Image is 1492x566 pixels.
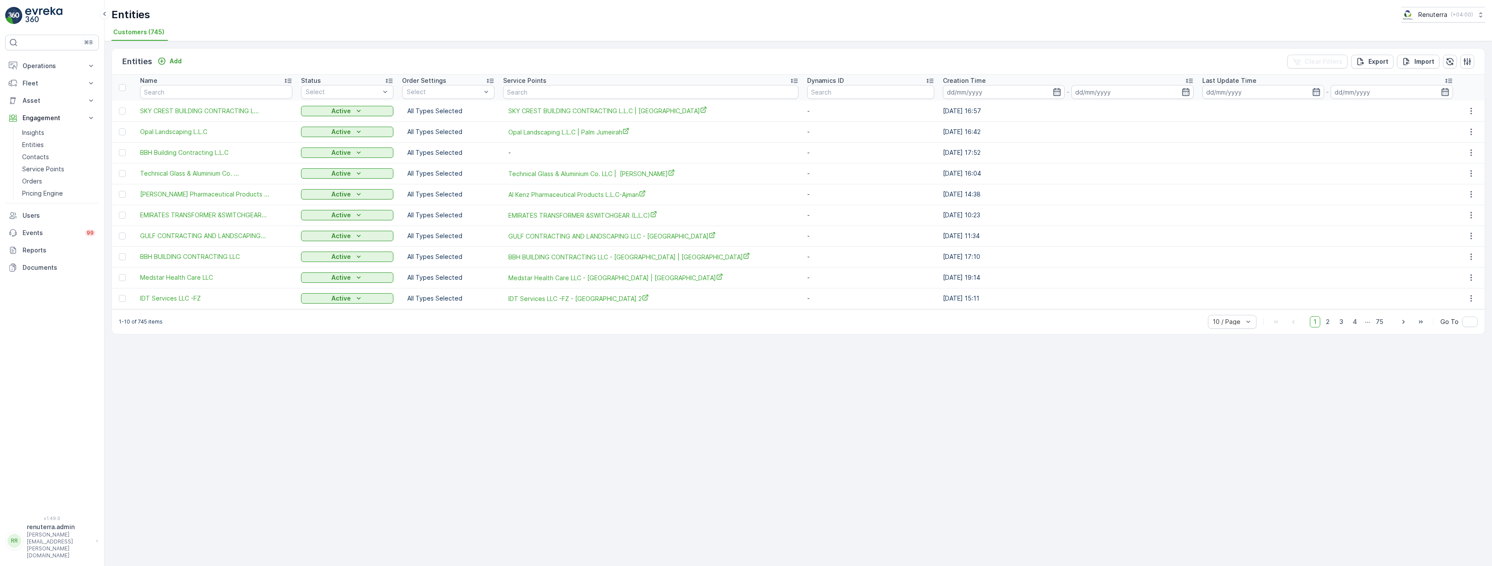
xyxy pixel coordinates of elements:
[22,141,44,149] p: Entities
[306,88,380,96] p: Select
[1397,55,1440,69] button: Import
[503,76,546,85] p: Service Points
[301,189,393,200] button: Active
[301,127,393,137] button: Active
[140,128,292,136] a: Opal Landscaping L.L.C
[803,288,939,309] td: -
[503,85,798,99] input: Search
[1310,316,1320,327] span: 1
[5,7,23,24] img: logo
[803,246,939,267] td: -
[943,76,986,85] p: Creation Time
[407,169,489,178] p: All Types Selected
[19,127,99,139] a: Insights
[140,190,269,199] a: Al Kenz Pharmaceutical Products ...
[1368,57,1388,66] p: Export
[113,28,164,36] span: Customers (745)
[331,273,351,282] p: Active
[301,147,393,158] button: Active
[1202,85,1325,99] input: dd/mm/yyyy
[508,190,793,199] span: Al Kenz Pharmaceutical Products L.L.C-Ajman
[22,177,42,186] p: Orders
[23,62,82,70] p: Operations
[301,106,393,116] button: Active
[19,139,99,151] a: Entities
[331,294,351,303] p: Active
[119,149,126,156] div: Toggle Row Selected
[803,121,939,142] td: -
[803,163,939,184] td: -
[331,107,351,115] p: Active
[939,205,1198,226] td: [DATE] 10:23
[939,142,1198,163] td: [DATE] 17:52
[803,205,939,226] td: -
[331,128,351,136] p: Active
[5,57,99,75] button: Operations
[1335,316,1347,327] span: 3
[508,128,793,137] span: Opal Landscaping L.L.C | Palm Jumeirah
[140,169,239,178] a: Technical Glass & Aluminium Co. ...
[807,85,934,99] input: Search
[508,273,793,282] span: Medstar Health Care LLC - [GEOGRAPHIC_DATA] | [GEOGRAPHIC_DATA]
[939,246,1198,267] td: [DATE] 17:10
[25,7,62,24] img: logo_light-DOdMpM7g.png
[1287,55,1348,69] button: Clear Filters
[407,232,489,240] p: All Types Selected
[508,106,793,115] a: SKY CREST BUILDING CONTRACTING L.L.C | Wadi Al Safa
[803,101,939,121] td: -
[331,169,351,178] p: Active
[22,165,64,173] p: Service Points
[23,114,82,122] p: Engagement
[119,128,126,135] div: Toggle Row Selected
[331,190,351,199] p: Active
[1351,55,1394,69] button: Export
[5,516,99,521] span: v 1.49.0
[154,56,185,66] button: Add
[140,76,157,85] p: Name
[19,187,99,200] a: Pricing Engine
[943,85,1065,99] input: dd/mm/yyyy
[119,232,126,239] div: Toggle Row Selected
[119,108,126,115] div: Toggle Row Selected
[19,151,99,163] a: Contacts
[301,76,321,85] p: Status
[23,79,82,88] p: Fleet
[87,229,94,236] p: 99
[1322,316,1334,327] span: 2
[140,211,267,219] span: EMIRATES TRANSFORMER &SWITCHGEAR...
[5,259,99,276] a: Documents
[5,75,99,92] button: Fleet
[508,252,793,262] span: BBH BUILDING CONTRACTING LLC - [GEOGRAPHIC_DATA] | [GEOGRAPHIC_DATA]
[939,101,1198,121] td: [DATE] 16:57
[1451,11,1473,18] p: ( +04:00 )
[84,39,93,46] p: ⌘B
[508,273,793,282] a: Medstar Health Care LLC - Gulf Towers | Oud Mehta
[1372,316,1387,327] span: 75
[407,252,489,261] p: All Types Selected
[407,148,489,157] p: All Types Selected
[140,232,266,240] span: GULF CONTRACTING AND LANDSCAPING...
[1305,57,1342,66] p: Clear Filters
[140,107,259,115] span: SKY CREST BUILDING CONTRACTING L...
[22,189,63,198] p: Pricing Engine
[1326,87,1329,97] p: -
[508,211,793,220] a: EMIRATES TRANSFORMER &SWITCHGEAR (L.L.C)
[508,169,793,178] a: Technical Glass & Aluminium Co. LLC | Jabel Ali
[111,8,150,22] p: Entities
[23,246,95,255] p: Reports
[407,211,489,219] p: All Types Selected
[1331,85,1453,99] input: dd/mm/yyyy
[803,142,939,163] td: -
[807,76,844,85] p: Dynamics ID
[508,252,793,262] a: BBH BUILDING CONTRACTING LLC - Villa 70 Sanctuary Falls | Jumeirah Golf Estates
[140,252,292,261] a: BBH BUILDING CONTRACTING LLC
[5,242,99,259] a: Reports
[27,523,92,531] p: renuterra.admin
[1418,10,1447,19] p: Renuterra
[508,148,793,157] p: -
[301,252,393,262] button: Active
[5,523,99,559] button: RRrenuterra.admin[PERSON_NAME][EMAIL_ADDRESS][PERSON_NAME][DOMAIN_NAME]
[1071,85,1194,99] input: dd/mm/yyyy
